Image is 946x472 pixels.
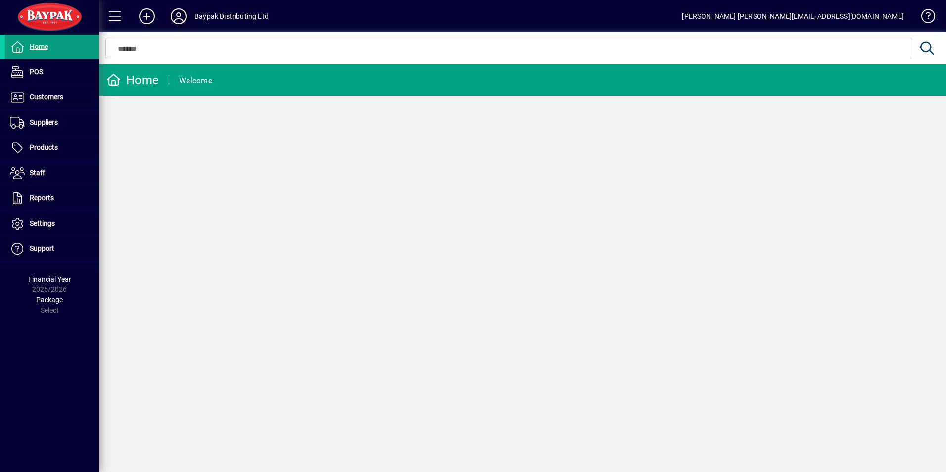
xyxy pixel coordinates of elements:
[5,161,99,186] a: Staff
[30,68,43,76] span: POS
[30,169,45,177] span: Staff
[30,219,55,227] span: Settings
[106,72,159,88] div: Home
[179,73,212,89] div: Welcome
[131,7,163,25] button: Add
[5,211,99,236] a: Settings
[30,118,58,126] span: Suppliers
[36,296,63,304] span: Package
[5,236,99,261] a: Support
[30,43,48,50] span: Home
[194,8,269,24] div: Baypak Distributing Ltd
[5,110,99,135] a: Suppliers
[5,85,99,110] a: Customers
[30,93,63,101] span: Customers
[30,244,54,252] span: Support
[163,7,194,25] button: Profile
[914,2,934,34] a: Knowledge Base
[30,194,54,202] span: Reports
[5,60,99,85] a: POS
[5,136,99,160] a: Products
[5,186,99,211] a: Reports
[28,275,71,283] span: Financial Year
[682,8,904,24] div: [PERSON_NAME] [PERSON_NAME][EMAIL_ADDRESS][DOMAIN_NAME]
[30,143,58,151] span: Products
